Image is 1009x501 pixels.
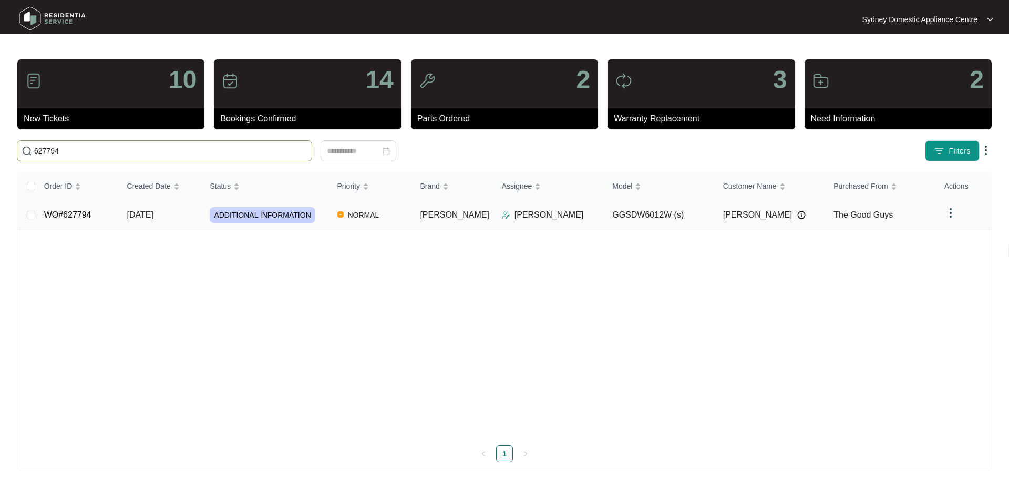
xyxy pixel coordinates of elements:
[576,67,590,93] p: 2
[210,180,231,192] span: Status
[329,172,412,200] th: Priority
[220,113,401,125] p: Bookings Confirmed
[517,445,534,462] button: right
[925,140,980,161] button: filter iconFilters
[119,172,202,200] th: Created Date
[475,445,492,462] li: Previous Page
[502,180,532,192] span: Assignee
[970,67,984,93] p: 2
[936,172,991,200] th: Actions
[411,172,493,200] th: Brand
[44,210,91,219] a: WO#627794
[497,446,512,462] a: 1
[24,113,204,125] p: New Tickets
[496,445,513,462] li: 1
[773,67,787,93] p: 3
[493,172,604,200] th: Assignee
[127,180,171,192] span: Created Date
[127,210,153,219] span: [DATE]
[615,73,632,89] img: icon
[614,113,795,125] p: Warranty Replacement
[980,144,992,157] img: dropdown arrow
[222,73,239,89] img: icon
[715,172,826,200] th: Customer Name
[833,180,888,192] span: Purchased From
[612,180,632,192] span: Model
[337,211,344,218] img: Vercel Logo
[475,445,492,462] button: left
[420,210,489,219] span: [PERSON_NAME]
[16,3,89,34] img: residentia service logo
[25,73,42,89] img: icon
[934,146,944,156] img: filter icon
[502,211,510,219] img: Assigner Icon
[812,73,829,89] img: icon
[604,172,715,200] th: Model
[944,207,957,219] img: dropdown arrow
[419,73,436,89] img: icon
[514,209,584,221] p: [PERSON_NAME]
[862,14,977,25] p: Sydney Domestic Appliance Centre
[723,180,777,192] span: Customer Name
[22,146,32,156] img: search-icon
[833,210,893,219] span: The Good Guys
[949,146,971,157] span: Filters
[517,445,534,462] li: Next Page
[825,172,936,200] th: Purchased From
[344,209,384,221] span: NORMAL
[797,211,806,219] img: Info icon
[417,113,598,125] p: Parts Ordered
[480,451,487,457] span: left
[337,180,361,192] span: Priority
[169,67,197,93] p: 10
[522,451,529,457] span: right
[34,145,307,157] input: Search by Order Id, Assignee Name, Customer Name, Brand and Model
[44,180,73,192] span: Order ID
[365,67,393,93] p: 14
[987,17,993,22] img: dropdown arrow
[210,207,315,223] span: ADDITIONAL INFORMATION
[723,209,792,221] span: [PERSON_NAME]
[420,180,439,192] span: Brand
[604,200,715,230] td: GGSDW6012W (s)
[811,113,992,125] p: Need Information
[201,172,328,200] th: Status
[36,172,119,200] th: Order ID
